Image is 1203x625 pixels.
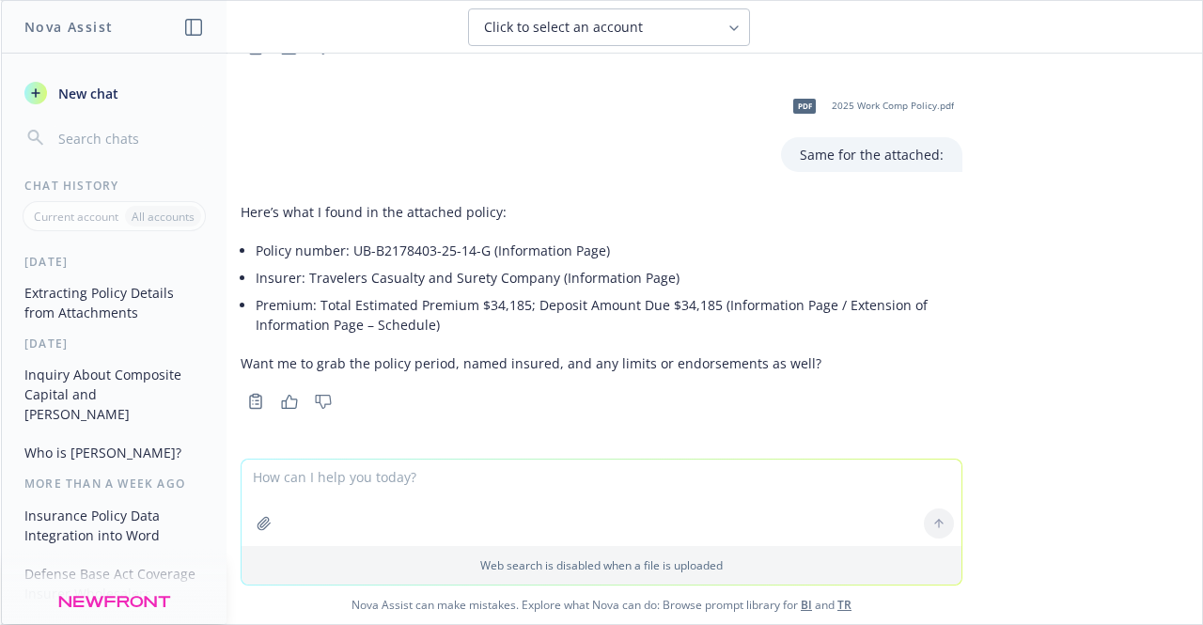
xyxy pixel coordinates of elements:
span: Nova Assist can make mistakes. Explore what Nova can do: Browse prompt library for and [8,586,1195,624]
div: Chat History [2,178,227,194]
h1: Nova Assist [24,17,113,37]
li: Premium: Total Estimated Premium $34,185; Deposit Amount Due $34,185 (Information Page / Extensio... [256,291,962,338]
button: Thumbs down [308,388,338,414]
button: Inquiry About Composite Capital and [PERSON_NAME] [17,359,211,430]
p: Here’s what I found in the attached policy: [241,202,962,222]
button: Click to select an account [468,8,750,46]
span: New chat [55,84,118,103]
button: Defense Base Act Coverage Insurer Wholesalers [17,558,211,609]
div: [DATE] [2,254,227,270]
button: Who is [PERSON_NAME]? [17,437,211,468]
button: New chat [17,76,211,110]
p: Same for the attached: [800,145,944,164]
button: Insurance Policy Data Integration into Word [17,500,211,551]
li: Insurer: Travelers Casualty and Surety Company (Information Page) [256,264,962,291]
a: BI [801,597,812,613]
p: Current account [34,209,118,225]
div: pdf2025 Work Comp Policy.pdf [781,83,958,130]
p: Web search is disabled when a file is uploaded [253,557,950,573]
a: TR [837,597,851,613]
p: All accounts [132,209,195,225]
p: Want me to grab the policy period, named insured, and any limits or endorsements as well? [241,353,962,373]
svg: Copy to clipboard [247,393,264,410]
span: 2025 Work Comp Policy.pdf [832,100,954,112]
div: [DATE] [2,336,227,352]
li: Policy number: UB-B2178403-25-14-G (Information Page) [256,237,962,264]
div: More than a week ago [2,476,227,492]
span: Click to select an account [484,18,643,37]
button: Extracting Policy Details from Attachments [17,277,211,328]
input: Search chats [55,125,204,151]
span: pdf [793,99,816,113]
